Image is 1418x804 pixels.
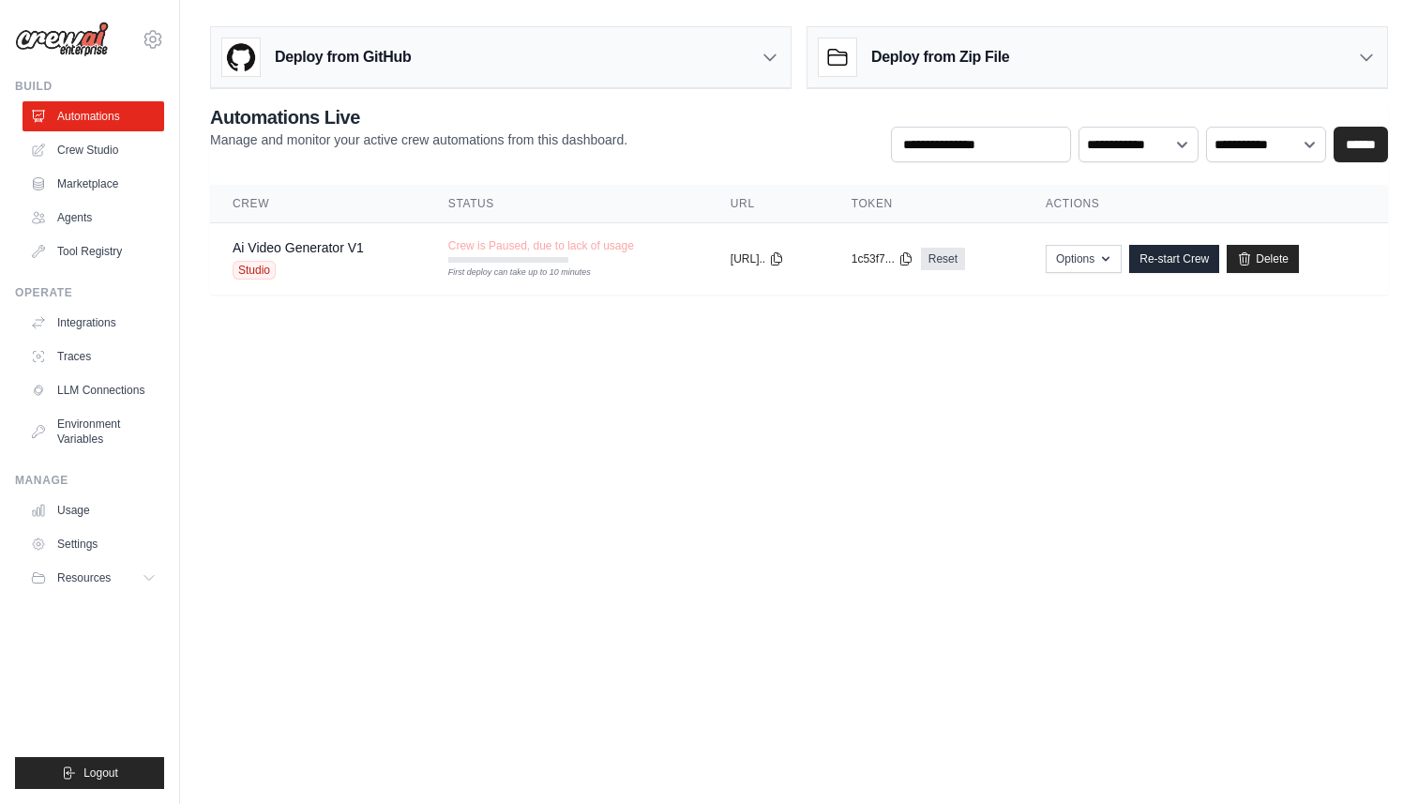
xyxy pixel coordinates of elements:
[233,240,364,255] a: Ai Video Generator V1
[233,261,276,280] span: Studio
[23,563,164,593] button: Resources
[23,101,164,131] a: Automations
[23,169,164,199] a: Marketplace
[15,79,164,94] div: Build
[23,135,164,165] a: Crew Studio
[23,236,164,266] a: Tool Registry
[448,238,634,253] span: Crew is Paused, due to lack of usage
[708,185,829,223] th: URL
[448,266,568,280] div: First deploy can take up to 10 minutes
[275,46,411,68] h3: Deploy from GitHub
[15,757,164,789] button: Logout
[210,130,627,149] p: Manage and monitor your active crew automations from this dashboard.
[1046,245,1122,273] button: Options
[1129,245,1219,273] a: Re-start Crew
[852,251,913,266] button: 1c53f7...
[222,38,260,76] img: GitHub Logo
[57,570,111,585] span: Resources
[921,248,965,270] a: Reset
[15,285,164,300] div: Operate
[23,409,164,454] a: Environment Variables
[23,495,164,525] a: Usage
[1023,185,1388,223] th: Actions
[871,46,1009,68] h3: Deploy from Zip File
[210,185,426,223] th: Crew
[829,185,1023,223] th: Token
[15,473,164,488] div: Manage
[23,341,164,372] a: Traces
[15,22,109,57] img: Logo
[83,766,118,781] span: Logout
[210,104,627,130] h2: Automations Live
[23,203,164,233] a: Agents
[23,308,164,338] a: Integrations
[23,375,164,405] a: LLM Connections
[1227,245,1299,273] a: Delete
[426,185,708,223] th: Status
[23,529,164,559] a: Settings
